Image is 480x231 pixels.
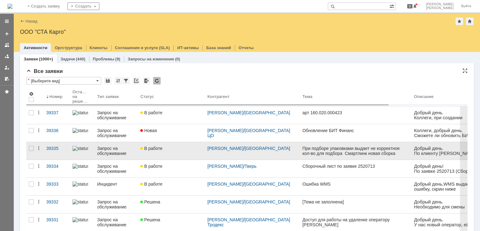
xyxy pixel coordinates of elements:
[15,197,38,202] a: stacargo.ru
[46,110,67,115] div: 39337
[138,124,205,142] a: Новая
[138,160,205,177] a: В работе
[20,125,38,130] span: stacargo
[55,45,82,50] a: Оргструктура
[21,192,26,197] span: @
[95,142,138,160] a: Запрос на обслуживание
[65,120,69,125] span: ru
[389,3,396,9] span: Расширенный поиск
[13,125,15,130] span: .
[46,182,67,187] div: 39333
[207,217,297,227] div: /
[95,196,138,213] a: Запрос на обслуживание
[205,87,300,106] th: Контрагент
[300,196,412,213] a: [Тема не заполнена]
[4,160,51,165] span: Руководитель склада
[21,137,66,142] span: @[DOMAIN_NAME]
[426,6,454,10] span: [PERSON_NAME]
[207,182,297,187] div: /
[72,90,87,104] div: Осталось на решение
[70,178,95,195] a: statusbar-60 (1).png
[36,128,41,133] div: Действия
[44,106,70,124] a: 39337
[97,164,135,174] div: Запрос на обслуживание
[4,149,33,154] span: С уважением,
[207,164,243,169] a: [PERSON_NAME]
[426,3,454,6] span: [PERSON_NAME]
[95,124,138,142] a: Запрос на обслуживание
[300,213,412,231] a: Доступ для работы на удаленке оператору [PERSON_NAME]
[16,137,17,142] span: .
[72,128,88,133] img: statusbar-100 (1).png
[70,160,95,177] a: statusbar-100 (1).png
[72,164,88,169] img: statusbar-100 (1).png
[44,213,70,231] a: 39331
[44,178,70,195] a: 39333
[26,222,70,227] a: [URL][DOMAIN_NAME]
[70,87,95,106] th: Осталось на решение
[132,77,140,85] div: Скопировать ссылку на список
[32,197,34,202] span: .
[302,199,409,204] div: [Тема не заполнена]
[407,4,413,8] span: 9
[39,57,53,61] div: (1000+)
[7,4,12,9] a: Перейти на домашнюю страницу
[39,125,43,130] span: ru
[2,29,12,39] a: Создать заявку
[2,40,12,50] a: Заявки на командах
[97,146,135,156] div: Запрос на обслуживание
[138,196,205,213] a: Решена
[302,110,409,115] div: арт 160.020.000423
[36,164,41,169] div: Действия
[2,82,25,87] span: 158060837
[19,34,29,39] span: excel
[17,192,18,197] span: .
[36,146,41,151] div: Действия
[28,111,34,116] span: .ru
[16,125,21,130] span: @
[207,199,297,204] div: /
[72,199,88,204] img: statusbar-100 (1).png
[245,146,290,151] a: [GEOGRAPHIC_DATA]
[175,57,180,61] div: (0)
[46,128,67,133] div: 39336
[138,106,205,124] a: В работе
[17,92,21,97] span: el
[52,124,53,129] span: .
[25,124,27,129] span: p
[414,94,434,99] div: Описание
[4,176,72,187] span: 7(4852)637-120 вн. 1201
[95,213,138,231] a: Запрос на обслуживание
[27,124,32,129] span: @
[46,217,67,222] div: 39331
[7,4,12,9] img: logo
[140,199,160,204] span: Решена
[140,146,162,151] span: В работе
[207,199,243,204] a: [PERSON_NAME]
[46,146,67,151] div: 39335
[15,125,16,130] span: j
[97,217,135,227] div: Запрос на обслуживание
[300,106,412,124] a: арт 160.020.000423
[43,192,44,197] span: .
[207,146,243,151] a: [PERSON_NAME]
[302,146,409,156] div: При подборе упаковками выдает не корректное кол-во для подбора Смартлинк новая сборка
[72,146,88,151] img: statusbar-100 (1).png
[140,217,160,222] span: Решена
[36,182,41,187] div: Действия
[245,199,290,204] a: [GEOGRAPHIC_DATA]
[2,51,12,61] a: Заявки в моей ответственности
[4,197,14,202] span: www
[44,124,70,142] a: 39336
[2,88,25,93] span: 158060733
[302,217,409,227] div: Доступ для работы на удаленке оператору [PERSON_NAME]
[36,110,41,115] div: Действия
[70,196,95,213] a: statusbar-100 (1).png
[53,124,57,129] span: ru
[17,137,21,142] span: el
[90,45,107,50] a: Клиенты
[38,125,39,130] span: .
[456,18,463,25] div: Добавить в избранное
[14,197,38,202] span: .
[140,128,157,133] span: Новая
